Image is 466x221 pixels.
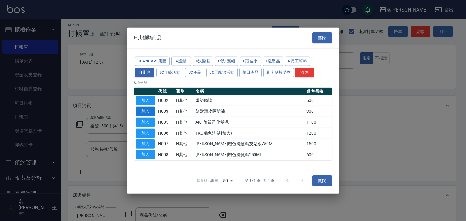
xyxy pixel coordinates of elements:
td: 染髮頭皮隔離液 [194,106,305,117]
td: H007 [157,139,174,149]
td: 1100 [305,117,332,128]
button: JC母親節活動 [206,68,238,77]
th: 參考價格 [305,87,332,95]
button: 關閉 [312,175,332,186]
button: 華田產品 [239,68,262,77]
button: 刷卡髮片勞本 [263,68,294,77]
td: 500 [305,95,332,106]
td: H003 [157,106,174,117]
td: H006 [157,128,174,139]
th: 名稱 [194,87,305,95]
td: H其他 [174,106,194,117]
button: 加入 [136,139,155,149]
button: JC產品 [185,68,204,77]
th: 類別 [174,87,194,95]
button: 加入 [136,96,155,105]
button: 加入 [136,128,155,138]
button: H其他 [135,68,154,77]
td: H其他 [174,139,194,149]
div: 50 [221,172,235,189]
td: H其他 [174,95,194,106]
td: H其他 [174,117,194,128]
button: JeanCare店販 [135,57,170,66]
td: [PERSON_NAME]增色洗髮精灰姑娘750ML [194,139,305,149]
p: 每頁顯示數量 [196,178,218,183]
td: [PERSON_NAME]增色洗髮精250ML [194,149,305,160]
button: B洗髮精 [193,57,214,66]
td: H008 [157,149,174,160]
td: 1200 [305,128,332,139]
td: 600 [305,149,332,160]
td: H005 [157,117,174,128]
p: 6 項商品 [134,79,332,85]
td: 燙染修護 [194,95,305,106]
button: E造型品 [263,57,283,66]
td: H其他 [174,149,194,160]
button: 加入 [136,118,155,127]
button: JC年終活動 [156,68,183,77]
td: H002 [157,95,174,106]
button: G員工領料 [285,57,310,66]
td: H其他 [174,128,194,139]
button: A護髮 [171,57,191,66]
td: TKO矯色洗髮精(大) [194,128,305,139]
th: 代號 [157,87,174,95]
button: 加入 [136,107,155,116]
td: AK1角質淨化髮泥 [194,117,305,128]
p: 第 1–6 筆 共 6 筆 [245,178,274,183]
button: 關閉 [312,32,332,43]
span: H其他類商品 [134,35,162,41]
td: 300 [305,106,332,117]
button: 清除 [295,68,314,77]
button: C洗+護組 [215,57,238,66]
td: 1500 [305,139,332,149]
button: 加入 [136,150,155,159]
button: D頭皮水 [240,57,261,66]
